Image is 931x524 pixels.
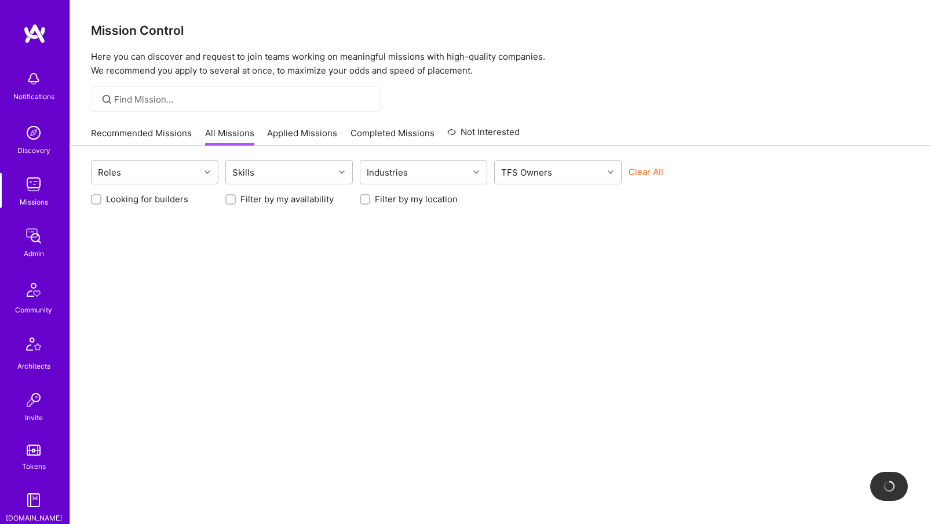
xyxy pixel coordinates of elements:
[364,164,411,181] div: Industries
[608,169,614,175] i: icon Chevron
[17,144,50,157] div: Discovery
[106,193,188,205] label: Looking for builders
[351,127,435,146] a: Completed Missions
[22,460,46,472] div: Tokens
[229,164,257,181] div: Skills
[375,193,458,205] label: Filter by my location
[91,50,910,78] p: Here you can discover and request to join teams working on meaningful missions with high-quality ...
[267,127,337,146] a: Applied Missions
[22,173,45,196] img: teamwork
[27,445,41,456] img: tokens
[100,93,114,106] i: icon SearchGrey
[114,93,372,105] input: Find Mission...
[473,169,479,175] i: icon Chevron
[6,512,62,524] div: [DOMAIN_NAME]
[22,121,45,144] img: discovery
[240,193,334,205] label: Filter by my availability
[22,224,45,248] img: admin teamwork
[13,90,54,103] div: Notifications
[91,127,192,146] a: Recommended Missions
[447,125,520,146] a: Not Interested
[22,388,45,412] img: Invite
[20,332,48,360] img: Architects
[339,169,345,175] i: icon Chevron
[629,166,663,178] button: Clear All
[17,360,50,372] div: Architects
[20,276,48,304] img: Community
[95,164,124,181] div: Roles
[22,489,45,512] img: guide book
[91,23,910,38] h3: Mission Control
[498,164,555,181] div: TFS Owners
[205,127,254,146] a: All Missions
[25,412,43,424] div: Invite
[23,23,46,44] img: logo
[882,479,896,493] img: loading
[20,196,48,208] div: Missions
[24,248,44,260] div: Admin
[15,304,52,316] div: Community
[205,169,210,175] i: icon Chevron
[22,67,45,90] img: bell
